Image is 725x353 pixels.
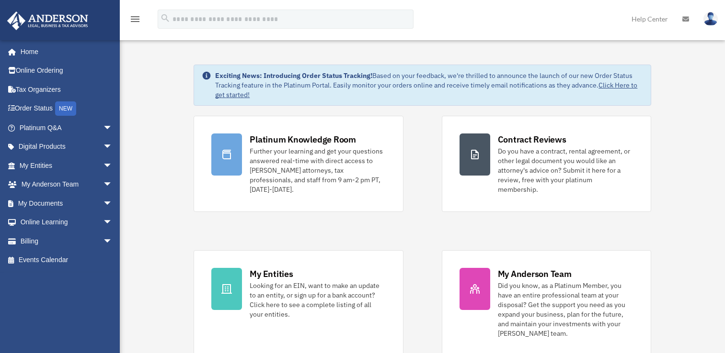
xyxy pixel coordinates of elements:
[7,194,127,213] a: My Documentsarrow_drop_down
[7,213,127,232] a: Online Learningarrow_drop_down
[103,194,122,213] span: arrow_drop_down
[215,81,637,99] a: Click Here to get started!
[7,137,127,156] a: Digital Productsarrow_drop_down
[160,13,171,23] i: search
[250,133,356,145] div: Platinum Knowledge Room
[7,232,127,251] a: Billingarrow_drop_down
[129,13,141,25] i: menu
[55,101,76,116] div: NEW
[250,146,385,194] div: Further your learning and get your questions answered real-time with direct access to [PERSON_NAM...
[7,99,127,119] a: Order StatusNEW
[498,133,566,145] div: Contract Reviews
[129,17,141,25] a: menu
[103,118,122,138] span: arrow_drop_down
[7,80,127,99] a: Tax Organizers
[215,71,643,99] div: Based on your feedback, we're thrilled to announce the launch of our new Order Status Tracking fe...
[103,213,122,232] span: arrow_drop_down
[498,281,633,338] div: Did you know, as a Platinum Member, you have an entire professional team at your disposal? Get th...
[103,137,122,157] span: arrow_drop_down
[250,281,385,319] div: Looking for an EIN, want to make an update to an entity, or sign up for a bank account? Click her...
[4,11,91,30] img: Anderson Advisors Platinum Portal
[215,71,372,80] strong: Exciting News: Introducing Order Status Tracking!
[7,251,127,270] a: Events Calendar
[442,116,651,212] a: Contract Reviews Do you have a contract, rental agreement, or other legal document you would like...
[250,268,293,280] div: My Entities
[498,268,572,280] div: My Anderson Team
[7,175,127,194] a: My Anderson Teamarrow_drop_down
[498,146,633,194] div: Do you have a contract, rental agreement, or other legal document you would like an attorney's ad...
[7,61,127,80] a: Online Ordering
[703,12,718,26] img: User Pic
[103,232,122,251] span: arrow_drop_down
[7,42,122,61] a: Home
[7,156,127,175] a: My Entitiesarrow_drop_down
[103,175,122,195] span: arrow_drop_down
[7,118,127,137] a: Platinum Q&Aarrow_drop_down
[194,116,403,212] a: Platinum Knowledge Room Further your learning and get your questions answered real-time with dire...
[103,156,122,176] span: arrow_drop_down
